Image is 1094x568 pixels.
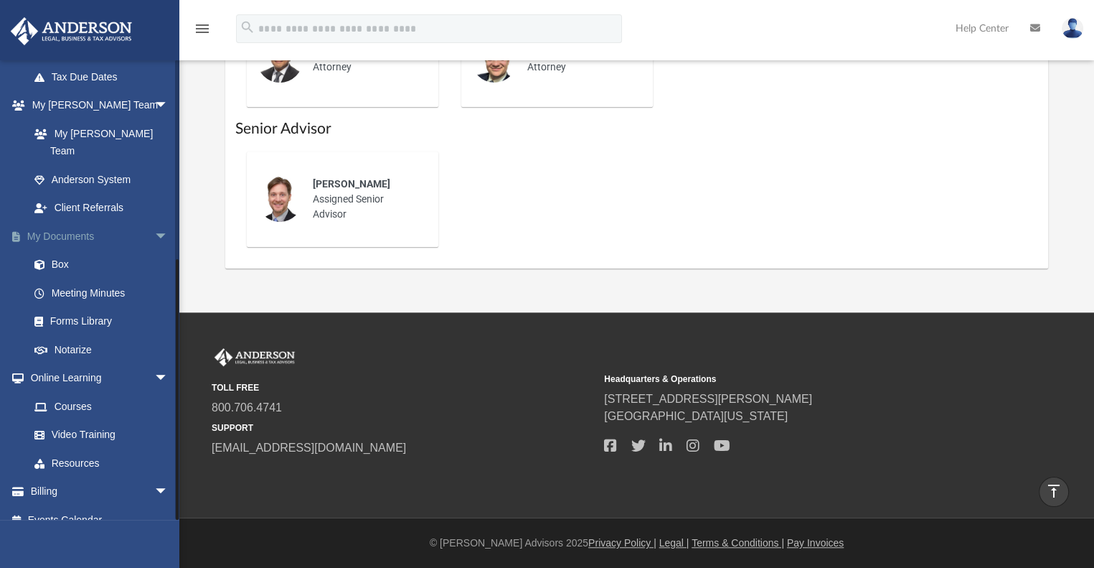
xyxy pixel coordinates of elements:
[604,393,812,405] a: [STREET_ADDRESS][PERSON_NAME]
[212,401,282,414] a: 800.706.4741
[20,335,190,364] a: Notarize
[659,537,689,549] a: Legal |
[604,410,788,422] a: [GEOGRAPHIC_DATA][US_STATE]
[154,478,183,507] span: arrow_drop_down
[588,537,656,549] a: Privacy Policy |
[20,279,190,307] a: Meeting Minutes
[20,449,183,478] a: Resources
[604,373,986,386] small: Headquarters & Operations
[212,381,594,394] small: TOLL FREE
[10,364,183,393] a: Online Learningarrow_drop_down
[194,27,211,37] a: menu
[154,364,183,394] span: arrow_drop_down
[20,62,190,91] a: Tax Due Dates
[240,19,255,35] i: search
[154,91,183,121] span: arrow_drop_down
[692,537,784,549] a: Terms & Conditions |
[787,537,844,549] a: Pay Invoices
[154,222,183,251] span: arrow_drop_down
[313,178,390,190] span: [PERSON_NAME]
[20,119,176,165] a: My [PERSON_NAME] Team
[303,167,428,232] div: Assigned Senior Advisor
[212,348,298,367] img: Anderson Advisors Platinum Portal
[20,421,176,450] a: Video Training
[10,478,190,506] a: Billingarrow_drop_down
[257,176,303,222] img: thumbnail
[1062,18,1083,39] img: User Pic
[1045,483,1062,500] i: vertical_align_top
[235,118,1039,139] h1: Senior Advisor
[20,307,183,336] a: Forms Library
[20,194,183,223] a: Client Referrals
[212,422,594,434] small: SUPPORT
[212,442,406,454] a: [EMAIL_ADDRESS][DOMAIN_NAME]
[10,91,183,120] a: My [PERSON_NAME] Teamarrow_drop_down
[20,165,183,194] a: Anderson System
[20,392,183,421] a: Courses
[10,506,190,534] a: Events Calendar
[6,17,136,45] img: Anderson Advisors Platinum Portal
[20,251,183,279] a: Box
[179,536,1094,551] div: © [PERSON_NAME] Advisors 2025
[194,20,211,37] i: menu
[10,222,190,251] a: My Documentsarrow_drop_down
[1039,477,1069,507] a: vertical_align_top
